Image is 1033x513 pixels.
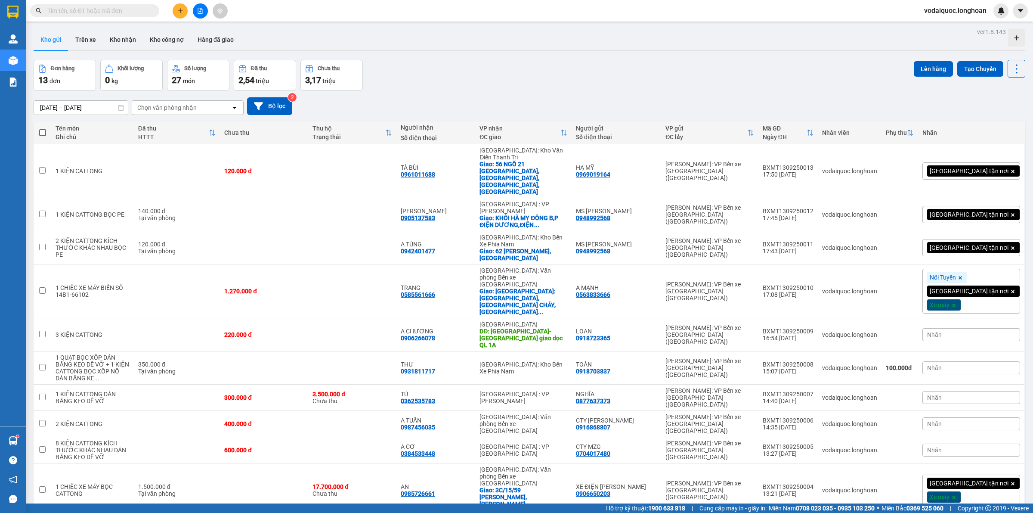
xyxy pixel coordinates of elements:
[56,125,129,132] div: Tên món
[763,291,813,298] div: 17:08 [DATE]
[224,447,304,454] div: 600.000 đ
[105,75,110,85] span: 0
[138,483,216,490] div: 1.500.000 đ
[1013,3,1028,19] button: caret-down
[401,443,471,450] div: A CƠ
[661,121,758,144] th: Toggle SortBy
[7,6,19,19] img: logo-vxr
[312,391,392,398] div: 3.500.000 đ
[479,361,567,375] div: [GEOGRAPHIC_DATA]: Kho Bến Xe Phía Nam
[479,466,567,487] div: [GEOGRAPHIC_DATA]: Văn phòng Bến xe [GEOGRAPHIC_DATA]
[763,368,813,375] div: 15:07 [DATE]
[479,234,567,248] div: [GEOGRAPHIC_DATA]: Kho Bến Xe Phía Nam
[479,391,567,404] div: [GEOGRAPHIC_DATA] : VP [PERSON_NAME]
[576,164,657,171] div: HẠ MỸ
[822,487,877,494] div: vodaiquoc.longhoan
[213,3,228,19] button: aim
[665,281,754,302] div: [PERSON_NAME]: VP Bến xe [GEOGRAPHIC_DATA] ([GEOGRAPHIC_DATA])
[576,424,610,431] div: 0916868807
[930,167,1008,175] span: [GEOGRAPHIC_DATA] tận nơi
[401,284,471,291] div: TRANG
[950,504,951,513] span: |
[822,394,877,401] div: vodaiquoc.longhoan
[665,324,754,345] div: [PERSON_NAME]: VP Bến xe [GEOGRAPHIC_DATA] ([GEOGRAPHIC_DATA])
[758,121,818,144] th: Toggle SortBy
[56,134,129,140] div: Ghi chú
[665,480,754,501] div: [PERSON_NAME]: VP Bến xe [GEOGRAPHIC_DATA] ([GEOGRAPHIC_DATA])
[576,241,657,248] div: MS LUCY
[822,331,877,338] div: vodaiquoc.longhoan
[576,490,610,497] div: 0906650203
[36,8,42,14] span: search
[763,208,813,215] div: BXMT1309250012
[479,161,567,195] div: Giao: 56 NGÕ 21 YÊN XÁ,TÂN TRIỀU,THANH TRÌ,HÀ NỘI
[699,504,767,513] span: Cung cấp máy in - giấy in:
[318,65,340,72] div: Chưa thu
[917,5,993,16] span: vodaiquoc.longhoan
[927,364,942,371] span: Nhãn
[134,121,220,144] th: Toggle SortBy
[479,321,567,328] div: [GEOGRAPHIC_DATA]
[251,65,267,72] div: Đã thu
[224,420,304,427] div: 400.000 đ
[576,398,610,404] div: 0877637373
[401,215,435,221] div: 0905137583
[184,65,206,72] div: Số lượng
[172,75,181,85] span: 27
[881,504,943,513] span: Miền Bắc
[137,103,197,112] div: Chọn văn phòng nhận
[401,424,435,431] div: 0987456035
[665,125,747,132] div: VP gửi
[763,483,813,490] div: BXMT1309250004
[665,414,754,434] div: [PERSON_NAME]: VP Bến xe [GEOGRAPHIC_DATA] ([GEOGRAPHIC_DATA])
[401,450,435,457] div: 0384533448
[56,440,129,460] div: 8 KIỆN CATTONG KÍCH THƯỚC KHÁC NHAU DÁN BĂNG KEO DỄ VỠ
[138,490,216,497] div: Tại văn phòng
[479,414,567,434] div: [GEOGRAPHIC_DATA]: Văn phòng Bến xe [GEOGRAPHIC_DATA]
[238,75,254,85] span: 2,54
[401,417,471,424] div: A TUẤN
[763,125,807,132] div: Mã GD
[322,78,336,84] span: triệu
[927,420,942,427] span: Nhãn
[822,447,877,454] div: vodaiquoc.longhoan
[9,436,18,445] img: warehouse-icon
[930,493,949,501] span: Xe máy
[930,479,1008,487] span: [GEOGRAPHIC_DATA] tận nơi
[576,335,610,342] div: 0918723365
[822,420,877,427] div: vodaiquoc.longhoan
[763,248,813,255] div: 17:43 [DATE]
[665,358,754,378] div: [PERSON_NAME]: VP Bến xe [GEOGRAPHIC_DATA] ([GEOGRAPHIC_DATA])
[576,391,657,398] div: NGHĨA
[576,450,610,457] div: 0704017480
[56,420,129,427] div: 2 KIỆN CATTONG
[479,215,567,228] div: Giao: KHỐI HÀ MY ĐÔNG B,P ĐIỆN DƯƠNG,ĐIỆN BÀN,QUẢNG NAM
[927,394,942,401] span: Nhãn
[312,391,392,404] div: Chưa thu
[300,60,363,91] button: Chưa thu3,17 triệu
[479,443,567,457] div: [GEOGRAPHIC_DATA] : VP [GEOGRAPHIC_DATA]
[475,121,572,144] th: Toggle SortBy
[479,248,567,261] div: Giao: 62 TRẦN PHÚ,LỘC THỌ NHA TRANG
[665,387,754,408] div: [PERSON_NAME]: VP Bến xe [GEOGRAPHIC_DATA] ([GEOGRAPHIC_DATA])
[763,241,813,248] div: BXMT1309250011
[9,34,18,44] img: warehouse-icon
[401,248,435,255] div: 0942401477
[576,208,657,215] div: MS LUCY
[34,29,68,50] button: Kho gửi
[479,328,567,348] div: DĐ: QUẢNG NAM-Núi Thành giao dọc QL 1A
[534,221,539,228] span: ...
[822,244,877,251] div: vodaiquoc.longhoan
[224,394,304,401] div: 300.000 đ
[224,288,304,295] div: 1.270.000 đ
[94,375,99,382] span: ...
[173,3,188,19] button: plus
[234,60,296,91] button: Đã thu2,54 triệu
[143,29,191,50] button: Kho công nợ
[576,361,657,368] div: TOÀN
[47,6,149,16] input: Tìm tên, số ĐT hoặc mã đơn
[56,168,129,174] div: 1 KIỆN CATTONG
[576,291,610,298] div: 0563833666
[930,287,1008,295] span: [GEOGRAPHIC_DATA] tận nơi
[401,490,435,497] div: 0985726661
